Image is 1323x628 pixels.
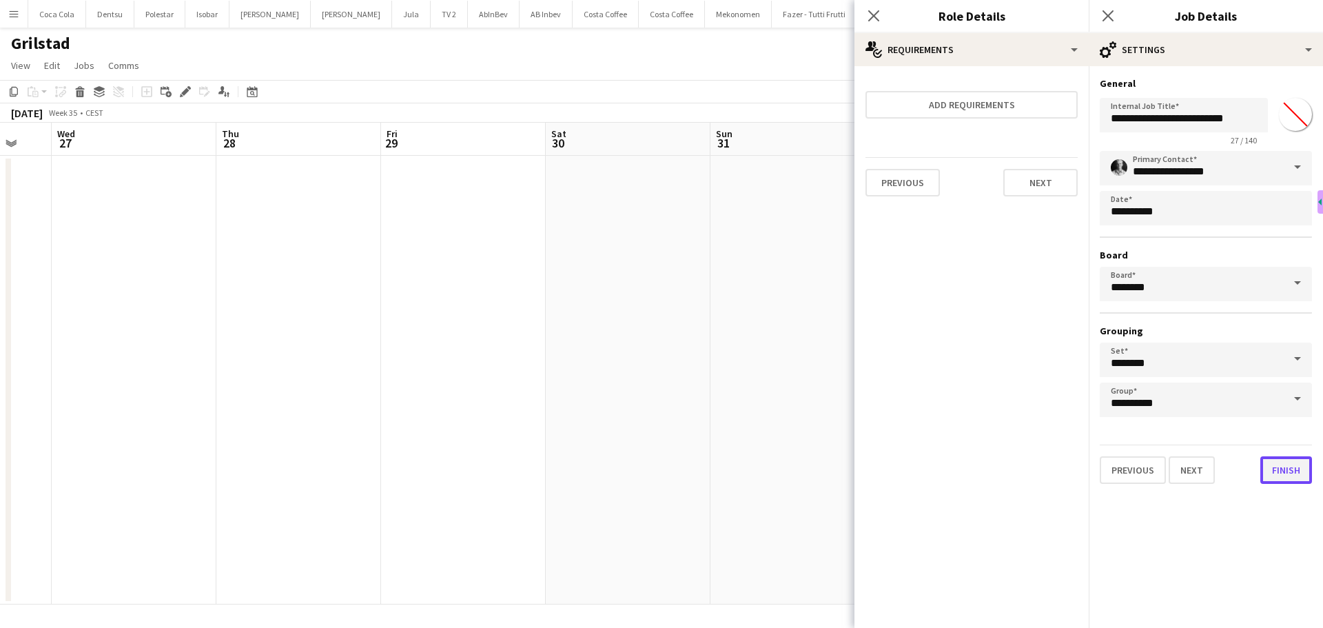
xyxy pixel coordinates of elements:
button: Costa Coffee [573,1,639,28]
a: Jobs [68,57,100,74]
button: Add requirements [865,91,1078,119]
h3: Role Details [854,7,1089,25]
span: 29 [384,135,398,151]
button: Previous [1100,456,1166,484]
button: Costa Coffee [639,1,705,28]
span: Comms [108,59,139,72]
span: 31 [714,135,732,151]
span: 27 [55,135,75,151]
button: [PERSON_NAME] [311,1,392,28]
button: Polestar [134,1,185,28]
span: 30 [549,135,566,151]
h3: Board [1100,249,1312,261]
button: [PERSON_NAME] [229,1,311,28]
button: Next [1003,169,1078,196]
span: Sat [551,128,566,140]
a: View [6,57,36,74]
h3: Grouping [1100,325,1312,337]
button: Dentsu [86,1,134,28]
span: View [11,59,30,72]
button: Finish [1260,456,1312,484]
h3: Job Details [1089,7,1323,25]
span: Wed [57,128,75,140]
button: AB Inbev [520,1,573,28]
button: Mekonomen [705,1,772,28]
h3: General [1100,77,1312,90]
button: AbInBev [468,1,520,28]
button: TV 2 [431,1,468,28]
span: Fri [387,128,398,140]
div: Requirements [854,33,1089,66]
span: Week 35 [45,108,80,118]
div: [DATE] [11,106,43,120]
span: Sun [716,128,732,140]
span: 27 / 140 [1220,135,1268,145]
span: Jobs [74,59,94,72]
button: Jula [392,1,431,28]
button: Previous [865,169,940,196]
button: Isobar [185,1,229,28]
span: Thu [222,128,239,140]
button: Coca Cola [28,1,86,28]
div: Settings [1089,33,1323,66]
div: CEST [85,108,103,118]
button: Fazer - Tutti Frutti [772,1,857,28]
button: Next [1169,456,1215,484]
span: 28 [220,135,239,151]
span: Edit [44,59,60,72]
a: Comms [103,57,145,74]
a: Edit [39,57,65,74]
h1: Grilstad [11,33,70,54]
